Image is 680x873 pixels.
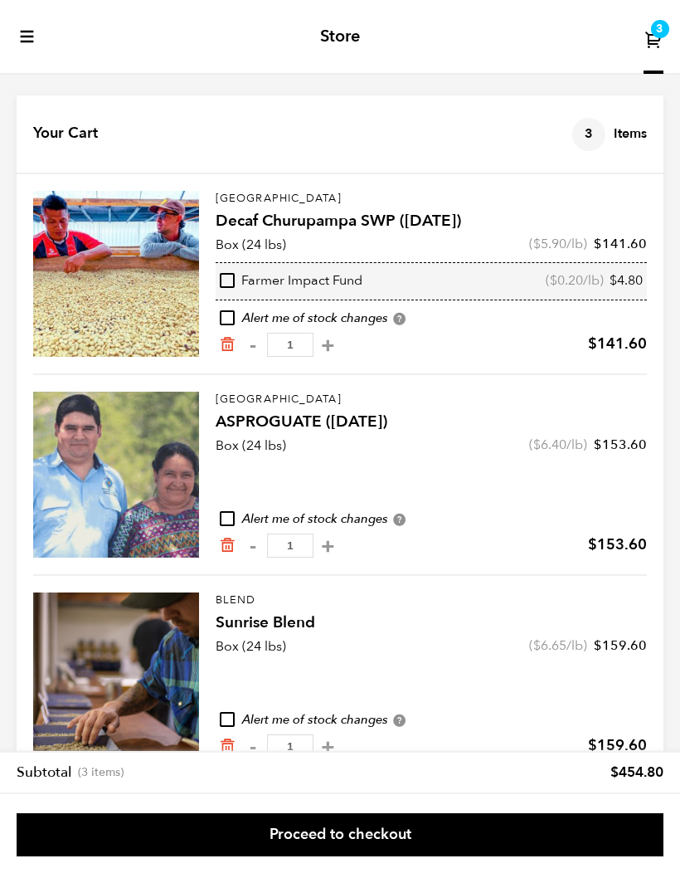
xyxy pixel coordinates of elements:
[610,271,643,290] bdi: 4.80
[33,123,98,144] h4: Your Cart
[318,739,338,755] button: +
[594,436,602,454] span: $
[220,272,362,290] div: Farmer Impact Fund
[219,537,236,554] a: Remove from cart
[610,763,619,782] span: $
[588,334,597,354] span: $
[318,337,338,354] button: +
[610,271,617,290] span: $
[267,534,313,558] input: Qty
[78,765,124,780] span: (3 items)
[572,118,647,151] h4: Items
[594,636,647,655] bdi: 159.60
[216,191,647,207] p: [GEOGRAPHIC_DATA]
[216,210,647,233] h4: Decaf Churupampa SWP ([DATE])
[216,411,647,434] h4: ASPROGUATE ([DATE])
[533,436,566,454] bdi: 6.40
[588,534,597,555] span: $
[594,235,602,253] span: $
[594,436,647,454] bdi: 153.60
[216,593,647,609] p: Blend
[216,636,286,656] p: Box (24 lbs)
[216,510,647,529] div: Alert me of stock changes
[529,235,587,253] span: ( /lb)
[242,538,263,554] button: -
[533,235,566,253] bdi: 5.90
[594,235,647,253] bdi: 141.60
[533,636,566,655] bdi: 6.65
[529,436,587,454] span: ( /lb)
[533,636,541,655] span: $
[267,734,313,758] input: Qty
[216,392,647,408] p: [GEOGRAPHIC_DATA]
[594,636,602,655] span: $
[588,735,597,756] span: $
[533,436,541,454] span: $
[216,436,286,456] p: Box (24 lbs)
[572,118,605,151] span: 3
[656,22,663,37] span: 3
[550,271,557,290] span: $
[242,337,263,354] button: -
[216,310,647,328] div: Alert me of stock changes
[242,739,263,755] button: -
[588,534,647,555] bdi: 153.60
[216,711,647,729] div: Alert me of stock changes
[267,333,313,357] input: Qty
[318,538,338,554] button: +
[17,813,663,856] a: Proceed to checkout
[216,235,286,255] p: Box (24 lbs)
[216,612,647,635] h4: Sunrise Blend
[546,272,604,290] span: ( /lb)
[17,763,124,783] th: Subtotal
[17,28,36,45] button: toggle-mobile-menu
[219,336,236,354] a: Remove from cart
[550,271,583,290] bdi: 0.20
[588,334,647,354] bdi: 141.60
[219,738,236,755] a: Remove from cart
[533,235,541,253] span: $
[610,763,663,782] bdi: 454.80
[529,636,587,655] span: ( /lb)
[320,27,360,46] h2: Store
[588,735,647,756] bdi: 159.60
